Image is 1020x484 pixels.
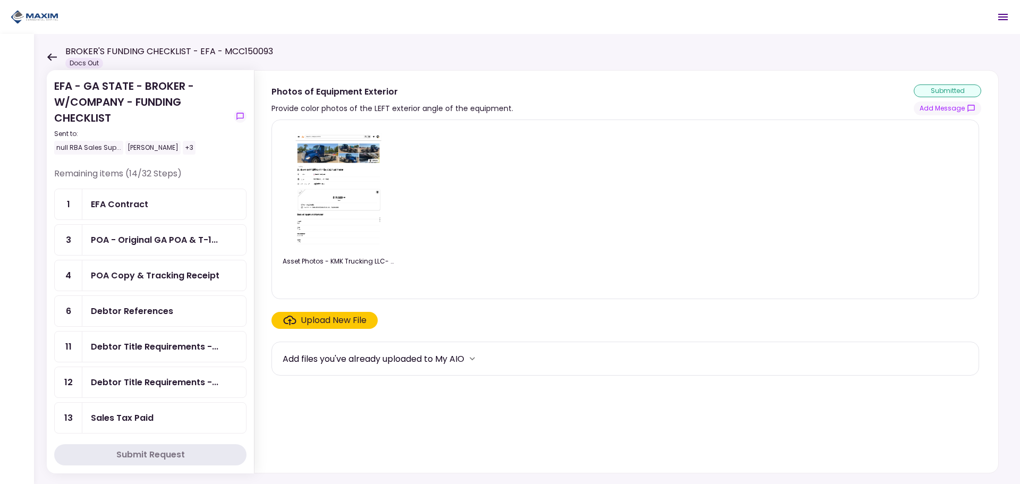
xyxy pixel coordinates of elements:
[55,367,82,397] div: 12
[301,314,367,327] div: Upload New File
[271,312,378,329] span: Click here to upload the required document
[55,260,82,291] div: 4
[234,110,246,123] button: show-messages
[55,225,82,255] div: 3
[54,444,246,465] button: Submit Request
[271,102,513,115] div: Provide color photos of the LEFT exterior angle of the equipment.
[914,101,981,115] button: show-messages
[55,189,82,219] div: 1
[91,411,154,424] div: Sales Tax Paid
[91,304,173,318] div: Debtor References
[283,257,394,266] div: Asset Photos - KMK Trucking LLC- CD2509301082.pdf
[116,448,185,461] div: Submit Request
[54,260,246,291] a: 4POA Copy & Tracking Receipt
[54,331,246,362] a: 11Debtor Title Requirements - Other Requirements
[91,233,218,247] div: POA - Original GA POA & T-146 (Received in house)
[91,376,218,389] div: Debtor Title Requirements - Proof of IRP or Exemption
[55,332,82,362] div: 11
[183,141,195,155] div: +3
[55,403,82,433] div: 13
[283,352,464,366] div: Add files you've already uploaded to My AIO
[54,224,246,256] a: 3POA - Original GA POA & T-146 (Received in house)
[254,70,999,473] div: Photos of Equipment ExteriorProvide color photos of the LEFT exterior angle of the equipment.subm...
[990,4,1016,30] button: Open menu
[125,141,181,155] div: [PERSON_NAME]
[54,402,246,434] a: 13Sales Tax Paid
[65,45,273,58] h1: BROKER'S FUNDING CHECKLIST - EFA - MCC150093
[91,198,148,211] div: EFA Contract
[54,167,246,189] div: Remaining items (14/32 Steps)
[54,141,123,155] div: null RBA Sales Sup...
[11,9,58,25] img: Partner icon
[914,84,981,97] div: submitted
[54,129,229,139] div: Sent to:
[464,351,480,367] button: more
[54,78,229,155] div: EFA - GA STATE - BROKER - W/COMPANY - FUNDING CHECKLIST
[91,269,219,282] div: POA Copy & Tracking Receipt
[54,295,246,327] a: 6Debtor References
[65,58,103,69] div: Docs Out
[91,340,218,353] div: Debtor Title Requirements - Other Requirements
[55,296,82,326] div: 6
[271,85,513,98] div: Photos of Equipment Exterior
[54,189,246,220] a: 1EFA Contract
[54,367,246,398] a: 12Debtor Title Requirements - Proof of IRP or Exemption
